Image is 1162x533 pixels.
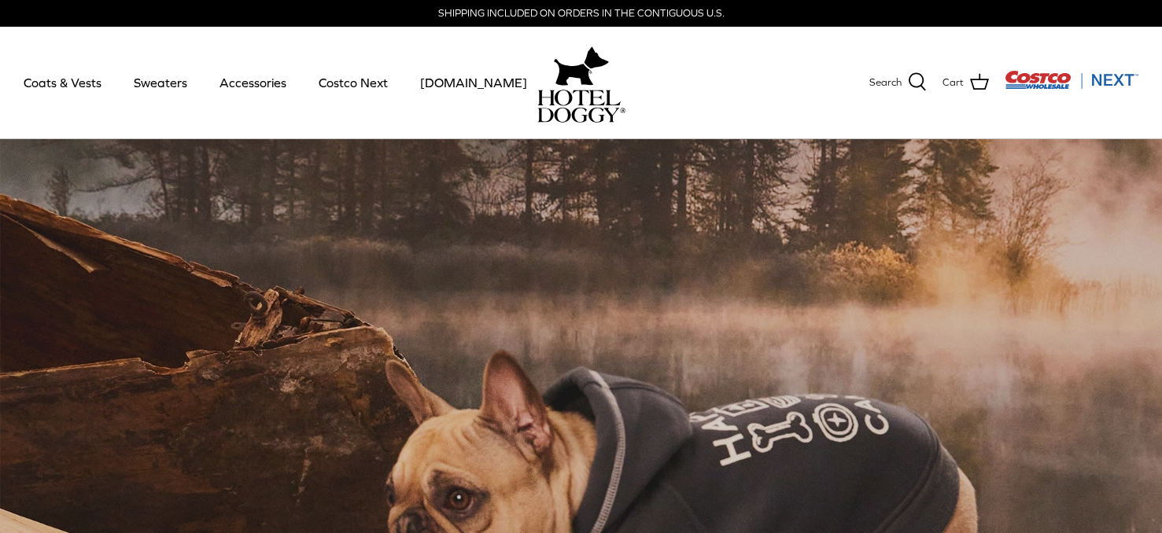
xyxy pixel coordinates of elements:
[869,75,902,91] span: Search
[9,56,116,109] a: Coats & Vests
[554,42,609,90] img: hoteldoggy.com
[869,72,927,93] a: Search
[304,56,402,109] a: Costco Next
[205,56,301,109] a: Accessories
[120,56,201,109] a: Sweaters
[537,42,625,123] a: hoteldoggy.com hoteldoggycom
[1005,70,1138,90] img: Costco Next
[406,56,541,109] a: [DOMAIN_NAME]
[537,90,625,123] img: hoteldoggycom
[1005,80,1138,92] a: Visit Costco Next
[943,72,989,93] a: Cart
[943,75,964,91] span: Cart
